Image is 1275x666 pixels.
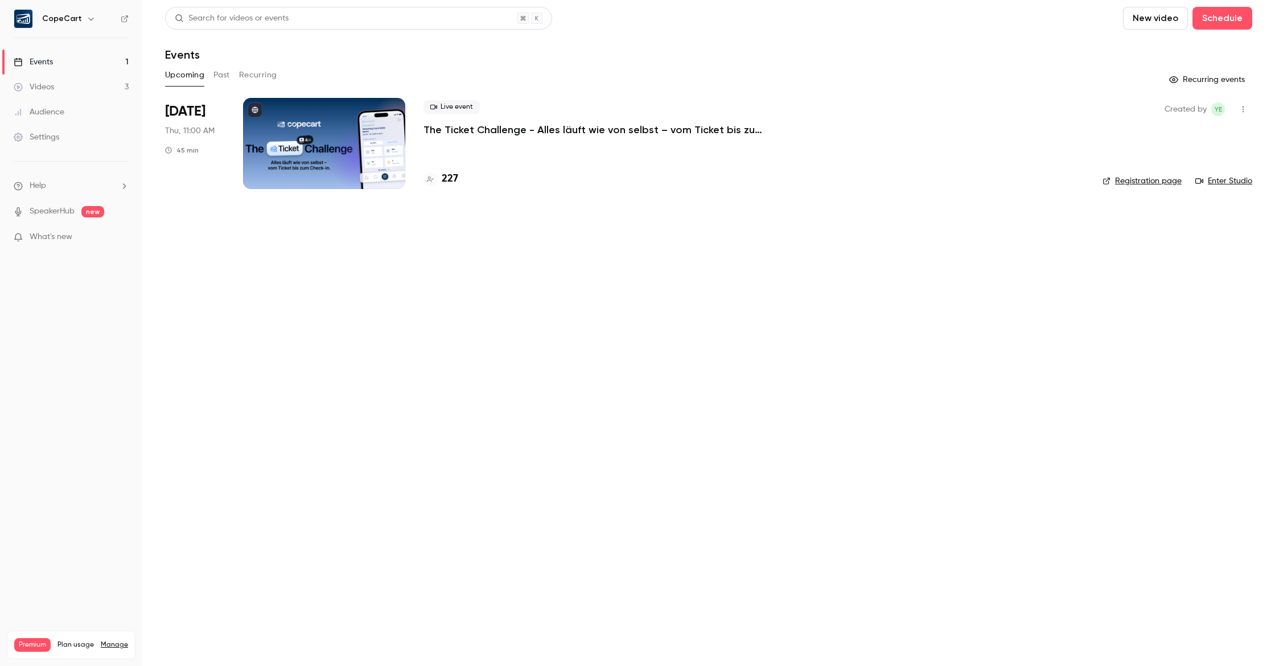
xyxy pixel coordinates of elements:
[442,171,458,187] h4: 227
[423,171,458,187] a: 227
[423,123,765,137] a: The Ticket Challenge - Alles läuft wie von selbst – vom Ticket bis zum Check-in
[14,180,129,192] li: help-dropdown-opener
[57,640,94,649] span: Plan usage
[175,13,289,24] div: Search for videos or events
[213,66,230,84] button: Past
[14,106,64,118] div: Audience
[239,66,277,84] button: Recurring
[14,56,53,68] div: Events
[1215,102,1222,116] span: YE
[423,100,480,114] span: Live event
[1164,71,1252,89] button: Recurring events
[30,180,46,192] span: Help
[1165,102,1207,116] span: Created by
[165,125,215,137] span: Thu, 11:00 AM
[81,206,104,217] span: new
[1192,7,1252,30] button: Schedule
[165,146,199,155] div: 45 min
[42,13,82,24] h6: CopeCart
[165,66,204,84] button: Upcoming
[14,81,54,93] div: Videos
[101,640,128,649] a: Manage
[30,231,72,243] span: What's new
[1103,175,1182,187] a: Registration page
[165,102,205,121] span: [DATE]
[165,98,225,189] div: Oct 9 Thu, 11:00 AM (Europe/Berlin)
[1211,102,1225,116] span: Yasamin Esfahani
[1195,175,1252,187] a: Enter Studio
[1123,7,1188,30] button: New video
[14,10,32,28] img: CopeCart
[14,638,51,652] span: Premium
[30,205,75,217] a: SpeakerHub
[165,48,200,61] h1: Events
[14,131,59,143] div: Settings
